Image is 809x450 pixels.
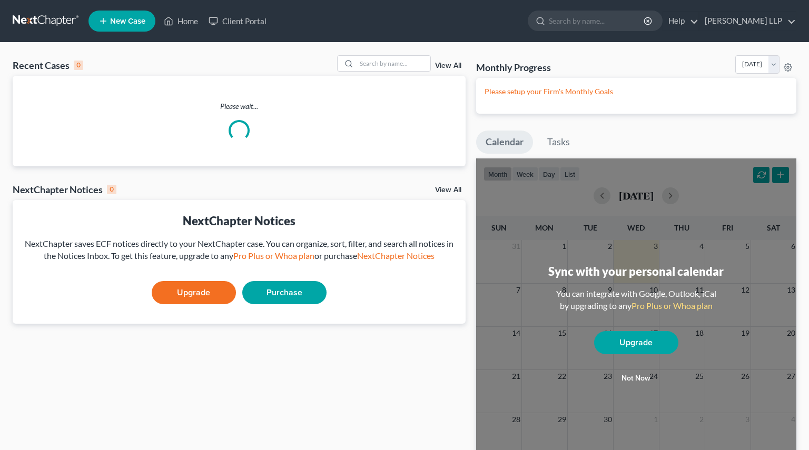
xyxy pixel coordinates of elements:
[13,59,83,72] div: Recent Cases
[13,101,466,112] p: Please wait...
[476,61,551,74] h3: Monthly Progress
[594,368,678,389] button: Not now
[435,186,461,194] a: View All
[549,11,645,31] input: Search by name...
[110,17,145,25] span: New Case
[594,331,678,354] a: Upgrade
[159,12,203,31] a: Home
[476,131,533,154] a: Calendar
[21,238,457,262] div: NextChapter saves ECF notices directly to your NextChapter case. You can organize, sort, filter, ...
[13,183,116,196] div: NextChapter Notices
[552,288,721,312] div: You can integrate with Google, Outlook, iCal by upgrading to any
[699,12,796,31] a: [PERSON_NAME] LLP
[548,263,724,279] div: Sync with your personal calendar
[538,131,579,154] a: Tasks
[203,12,272,31] a: Client Portal
[485,86,788,97] p: Please setup your Firm's Monthly Goals
[233,251,314,261] a: Pro Plus or Whoa plan
[357,56,430,71] input: Search by name...
[21,213,457,229] div: NextChapter Notices
[632,301,713,311] a: Pro Plus or Whoa plan
[663,12,698,31] a: Help
[152,281,236,304] a: Upgrade
[357,251,435,261] a: NextChapter Notices
[435,62,461,69] a: View All
[242,281,327,304] a: Purchase
[74,61,83,70] div: 0
[107,185,116,194] div: 0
